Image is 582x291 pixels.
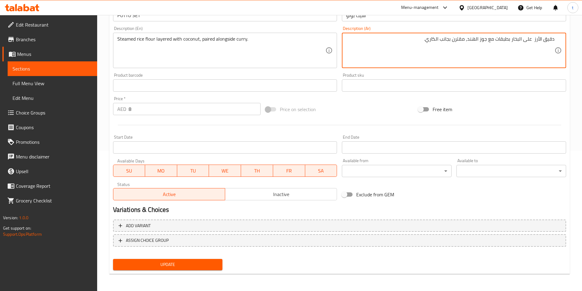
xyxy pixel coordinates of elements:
[401,4,439,11] div: Menu-management
[148,166,175,175] span: MO
[177,165,209,177] button: TU
[16,36,92,43] span: Branches
[117,105,126,113] p: AED
[228,190,335,199] span: Inactive
[2,193,97,208] a: Grocery Checklist
[2,149,97,164] a: Menu disclaimer
[225,188,337,200] button: Inactive
[129,103,261,115] input: Please enter price
[113,165,145,177] button: SU
[116,190,223,199] span: Active
[2,105,97,120] a: Choice Groups
[2,179,97,193] a: Coverage Report
[280,106,316,113] span: Price on selection
[2,135,97,149] a: Promotions
[2,47,97,61] a: Menus
[113,259,223,270] button: Update
[16,138,92,146] span: Promotions
[113,220,566,232] button: Add variant
[16,168,92,175] span: Upsell
[433,106,452,113] span: Free item
[126,222,151,230] span: Add variant
[113,79,337,92] input: Please enter product barcode
[8,61,97,76] a: Sections
[3,230,42,238] a: Support.OpsPlatform
[113,234,566,247] button: ASSIGN CHOICE GROUP
[243,166,271,175] span: TH
[456,165,566,177] div: ​
[342,165,452,177] div: ​
[572,4,573,11] span: t
[16,21,92,28] span: Edit Restaurant
[342,9,566,21] input: Enter name Ar
[145,165,177,177] button: MO
[3,224,31,232] span: Get support on:
[209,165,241,177] button: WE
[211,166,239,175] span: WE
[16,182,92,190] span: Coverage Report
[16,153,92,160] span: Menu disclaimer
[2,164,97,179] a: Upsell
[19,214,28,222] span: 1.0.0
[126,237,169,244] span: ASSIGN CHOICE GROUP
[116,166,143,175] span: SU
[3,214,18,222] span: Version:
[346,36,555,65] textarea: دقيق الأرز على البخار بطبقات مع جوز الهند، مقترن بجانب الكاري.
[113,205,566,214] h2: Variations & Choices
[467,4,508,11] div: [GEOGRAPHIC_DATA]
[2,32,97,47] a: Branches
[241,165,273,177] button: TH
[16,109,92,116] span: Choice Groups
[2,120,97,135] a: Coupons
[273,165,305,177] button: FR
[13,80,92,87] span: Full Menu View
[17,50,92,58] span: Menus
[113,9,337,21] input: Enter name En
[117,36,326,65] textarea: Steamed rice flour layered with coconut, paired alongside curry.
[342,79,566,92] input: Please enter product sku
[8,91,97,105] a: Edit Menu
[16,124,92,131] span: Coupons
[13,65,92,72] span: Sections
[118,261,218,268] span: Update
[180,166,207,175] span: TU
[276,166,303,175] span: FR
[305,165,337,177] button: SA
[8,76,97,91] a: Full Menu View
[13,94,92,102] span: Edit Menu
[113,188,225,200] button: Active
[2,17,97,32] a: Edit Restaurant
[356,191,394,198] span: Exclude from GEM
[308,166,335,175] span: SA
[16,197,92,204] span: Grocery Checklist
